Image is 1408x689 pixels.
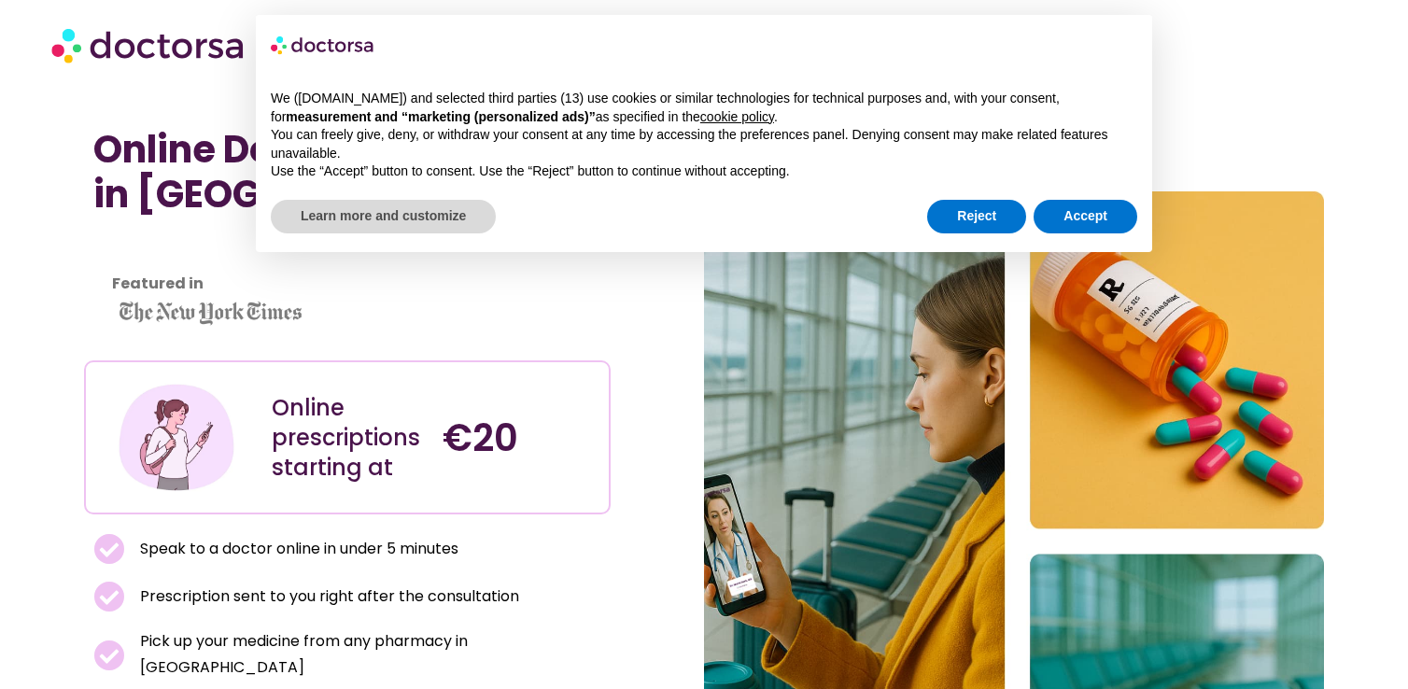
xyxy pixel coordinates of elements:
p: We ([DOMAIN_NAME]) and selected third parties (13) use cookies or similar technologies for techni... [271,90,1137,126]
iframe: Customer reviews powered by Trustpilot [93,235,373,258]
p: You can freely give, deny, or withdraw your consent at any time by accessing the preferences pane... [271,126,1137,162]
button: Learn more and customize [271,200,496,233]
span: Pick up your medicine from any pharmacy in [GEOGRAPHIC_DATA] [135,628,602,681]
iframe: Customer reviews powered by Trustpilot [93,258,601,280]
img: logo [271,30,375,60]
h4: €20 [443,415,595,460]
p: Use the “Accept” button to consent. Use the “Reject” button to continue without accepting. [271,162,1137,181]
div: Online prescriptions starting at [272,393,424,483]
strong: measurement and “marketing (personalized ads)” [286,109,595,124]
strong: Featured in [112,273,204,294]
button: Reject [927,200,1026,233]
button: Accept [1034,200,1137,233]
span: Speak to a doctor online in under 5 minutes [135,536,458,562]
img: Illustration depicting a young woman in a casual outfit, engaged with her smartphone. She has a p... [116,376,238,499]
span: Prescription sent to you right after the consultation [135,584,519,610]
a: cookie policy [700,109,774,124]
h1: Online Doctor Prescription in [GEOGRAPHIC_DATA] [93,127,601,217]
